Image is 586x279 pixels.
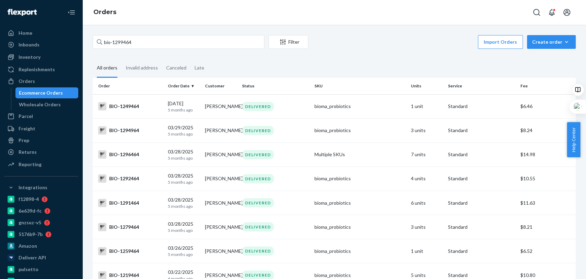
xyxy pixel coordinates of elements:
[19,254,46,261] div: Deliverr API
[168,155,199,161] p: 5 months ago
[314,272,405,279] div: bioma_probiotics
[165,78,202,94] th: Order Date
[168,203,199,209] p: 5 months ago
[448,175,515,182] p: Standard
[168,221,199,233] div: 03/28/2025
[168,124,199,137] div: 03/29/2025
[408,167,445,191] td: 4 units
[445,78,518,94] th: Service
[65,6,78,19] button: Close Navigation
[408,215,445,239] td: 3 units
[88,2,122,22] ol: breadcrumbs
[242,150,274,159] div: DELIVERED
[98,126,162,135] div: BIO-1294964
[166,59,186,77] div: Canceled
[19,54,41,61] div: Inventory
[202,142,239,167] td: [PERSON_NAME]
[408,191,445,215] td: 6 units
[518,191,576,215] td: $11.63
[532,39,571,45] div: Create order
[15,99,79,110] a: Wholesale Orders
[168,148,199,161] div: 03/28/2025
[239,78,312,94] th: Status
[545,6,559,19] button: Open notifications
[19,66,55,73] div: Replenishments
[19,196,39,203] div: f12898-4
[448,127,515,134] p: Standard
[408,239,445,263] td: 1 unit
[448,103,515,110] p: Standard
[312,78,408,94] th: SKU
[205,83,237,89] div: Customer
[168,245,199,257] div: 03/26/2025
[448,224,515,230] p: Standard
[518,78,576,94] th: Fee
[518,94,576,118] td: $6.46
[314,103,405,110] div: bioma_probiotics
[98,199,162,207] div: BIO-1291464
[312,142,408,167] td: Multiple SKUs
[19,137,29,144] div: Prep
[567,122,580,157] button: Help Center
[242,198,274,207] div: DELIVERED
[19,184,47,191] div: Integrations
[202,239,239,263] td: [PERSON_NAME]
[4,205,78,216] a: 6e639d-fc
[98,150,162,159] div: BIO-1296464
[19,41,39,48] div: Inbounds
[4,182,78,193] button: Integrations
[314,200,405,206] div: bioma_probiotics
[314,127,405,134] div: bioma_probiotics
[448,151,515,158] p: Standard
[168,179,199,185] p: 5 months ago
[168,227,199,233] p: 5 months ago
[478,35,523,49] button: Import Orders
[408,118,445,142] td: 3 units
[98,102,162,110] div: BIO-1249464
[242,222,274,232] div: DELIVERED
[97,59,117,78] div: All orders
[242,246,274,256] div: DELIVERED
[19,113,33,120] div: Parcel
[4,147,78,158] a: Returns
[4,194,78,205] a: f12898-4
[448,272,515,279] p: Standard
[4,159,78,170] a: Reporting
[93,78,165,94] th: Order
[448,248,515,255] p: Standard
[242,126,274,135] div: DELIVERED
[19,101,61,108] div: Wholesale Orders
[15,87,79,98] a: Ecommerce Orders
[202,118,239,142] td: [PERSON_NAME]
[242,174,274,183] div: DELIVERED
[518,142,576,167] td: $14.98
[126,59,158,77] div: Invalid address
[4,229,78,240] a: 5176b9-7b
[98,223,162,231] div: BIO-1279464
[518,167,576,191] td: $10.55
[168,172,199,185] div: 03/28/2025
[527,35,576,49] button: Create order
[19,89,63,96] div: Ecommerce Orders
[19,231,43,238] div: 5176b9-7b
[19,266,38,273] div: pulsetto
[314,248,405,255] div: bioma_probiotics
[168,100,199,113] div: [DATE]
[4,240,78,251] a: Amazon
[202,215,239,239] td: [PERSON_NAME]
[195,59,204,77] div: Late
[4,28,78,39] a: Home
[98,174,162,183] div: BIO-1292464
[269,39,308,45] div: Filter
[4,252,78,263] a: Deliverr API
[168,107,199,113] p: 5 months ago
[19,219,41,226] div: gnzsuz-v5
[19,149,37,155] div: Returns
[4,217,78,228] a: gnzsuz-v5
[202,167,239,191] td: [PERSON_NAME]
[19,243,37,249] div: Amazon
[518,215,576,239] td: $8.21
[448,200,515,206] p: Standard
[314,224,405,230] div: bioma_probiotics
